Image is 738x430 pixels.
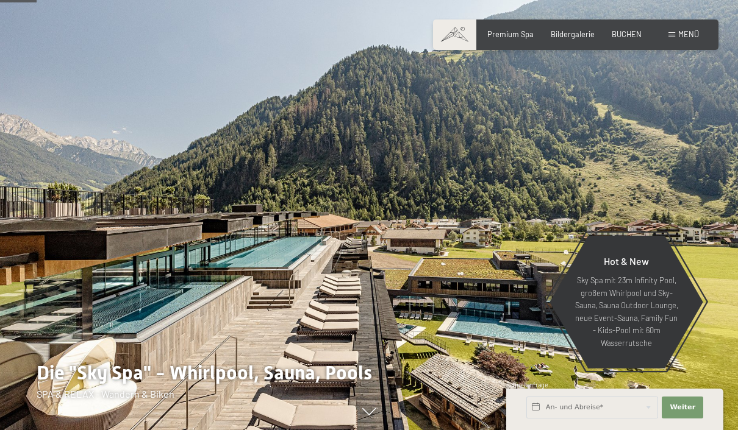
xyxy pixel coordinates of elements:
[549,235,704,369] a: Hot & New Sky Spa mit 23m Infinity Pool, großem Whirlpool und Sky-Sauna, Sauna Outdoor Lounge, ne...
[612,29,642,39] a: BUCHEN
[506,381,548,389] span: Schnellanfrage
[551,29,595,39] a: Bildergalerie
[678,29,699,39] span: Menü
[487,29,534,39] a: Premium Spa
[573,274,679,349] p: Sky Spa mit 23m Infinity Pool, großem Whirlpool und Sky-Sauna, Sauna Outdoor Lounge, neue Event-S...
[670,403,695,412] span: Weiter
[604,255,649,267] span: Hot & New
[662,397,703,418] button: Weiter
